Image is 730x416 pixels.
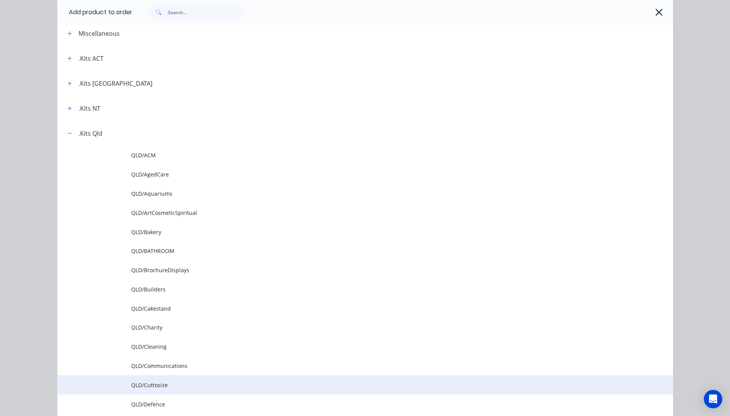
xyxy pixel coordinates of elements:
[131,400,565,408] span: QLD/Defence
[131,209,565,217] span: QLD/ArtCosmeticSpiritual
[131,170,565,178] span: QLD/AgedCare
[131,247,565,255] span: QLD/BATHROOM
[131,190,565,198] span: QLD/Aquariums
[168,5,244,20] input: Search...
[131,266,565,274] span: QLD/BrochureDisplays
[131,381,565,389] span: QLD/Cuttosize
[79,54,104,63] div: .Kits ACT
[131,305,565,313] span: QLD/Cakestand
[79,129,102,138] div: .Kits Qld
[704,390,722,408] div: Open Intercom Messenger
[131,151,565,159] span: QLD/ACM
[79,29,120,38] div: Miscellaneous
[79,79,152,88] div: .Kits [GEOGRAPHIC_DATA]
[131,228,565,236] span: QLD/Bakery
[131,343,565,351] span: QLD/Cleaning
[131,285,565,293] span: QLD/Builders
[79,104,100,113] div: .Kits NT
[131,362,565,370] span: QLD/Communications
[131,323,565,331] span: QLD/Charity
